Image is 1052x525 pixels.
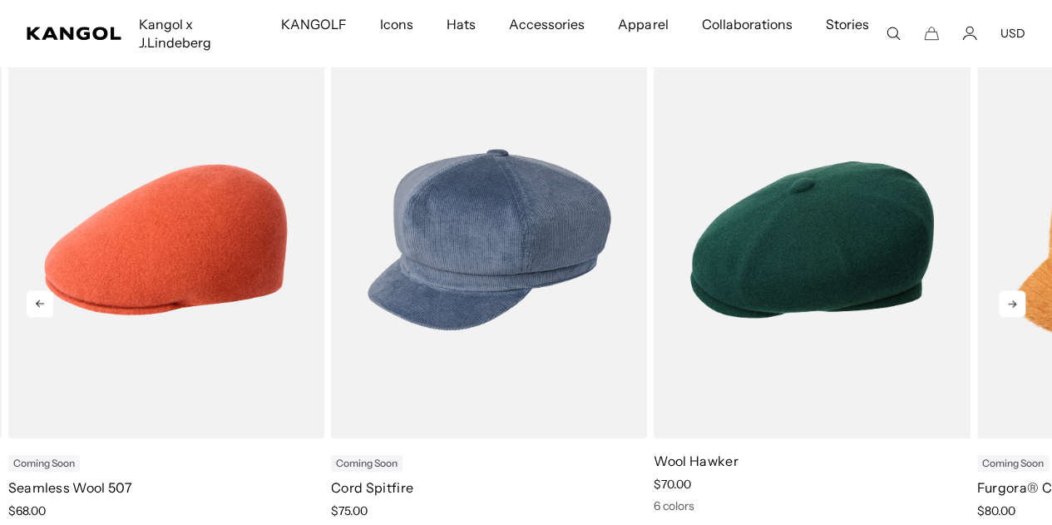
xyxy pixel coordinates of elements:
[8,478,324,497] p: Seamless Wool 507
[924,26,939,41] button: Cart
[8,503,46,518] span: $68.00
[654,41,970,438] img: color-deep-emerald
[654,452,970,470] p: Wool Hawker
[8,455,80,472] div: Coming Soon
[886,26,901,41] summary: Search here
[8,41,324,438] img: color-coral-flame
[331,41,647,438] img: color-denim-blue
[977,503,1015,518] span: $80.00
[27,27,122,40] a: Kangol
[654,498,970,513] div: 6 colors
[331,478,647,497] p: Cord Spitfire
[962,26,977,41] a: Account
[977,455,1049,472] div: Coming Soon
[654,477,691,492] span: $70.00
[1000,26,1025,41] button: USD
[331,455,403,472] div: Coming Soon
[331,503,368,518] span: $75.00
